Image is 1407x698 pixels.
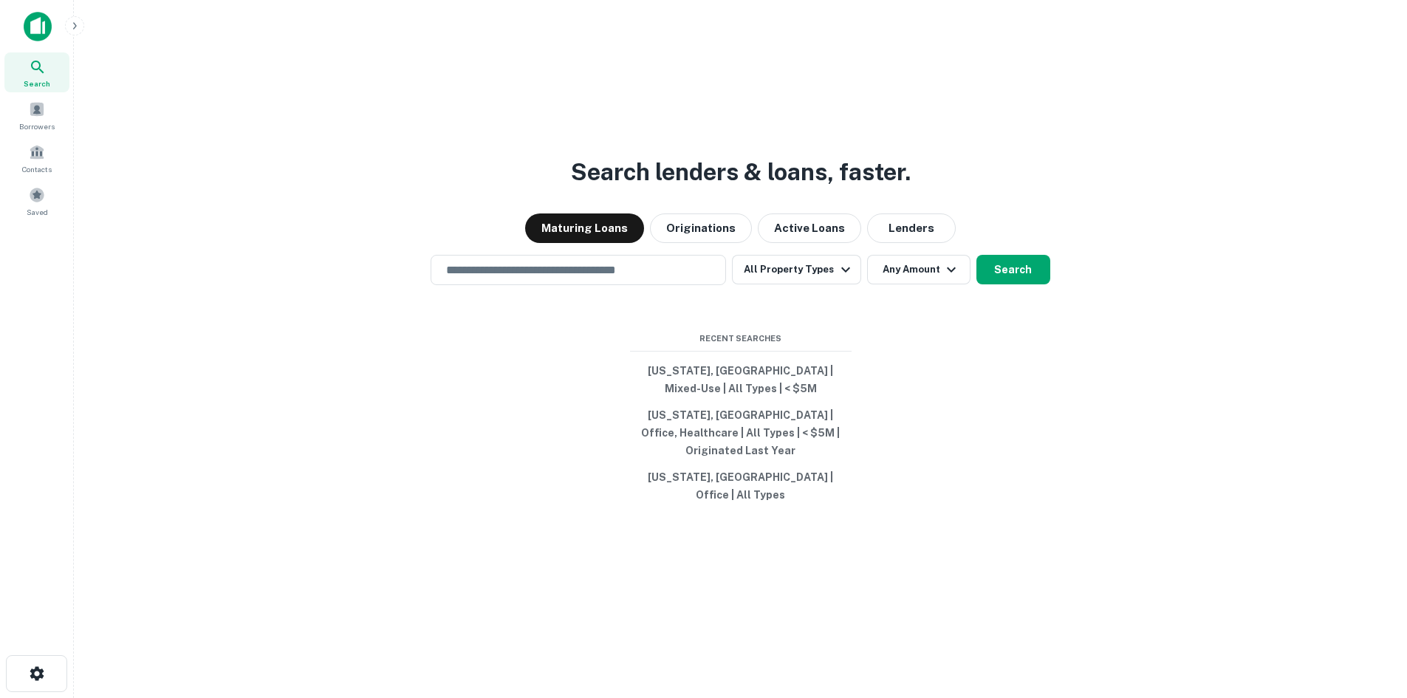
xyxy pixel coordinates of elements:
span: Recent Searches [630,332,852,345]
button: All Property Types [732,255,860,284]
a: Contacts [4,138,69,178]
button: Any Amount [867,255,970,284]
span: Borrowers [19,120,55,132]
button: Maturing Loans [525,213,644,243]
button: Originations [650,213,752,243]
button: [US_STATE], [GEOGRAPHIC_DATA] | Office | All Types [630,464,852,508]
span: Contacts [22,163,52,175]
h3: Search lenders & loans, faster. [571,154,911,190]
span: Search [24,78,50,89]
button: [US_STATE], [GEOGRAPHIC_DATA] | Mixed-Use | All Types | < $5M [630,357,852,402]
button: [US_STATE], [GEOGRAPHIC_DATA] | Office, Healthcare | All Types | < $5M | Originated Last Year [630,402,852,464]
button: Active Loans [758,213,861,243]
button: Lenders [867,213,956,243]
span: Saved [27,206,48,218]
img: capitalize-icon.png [24,12,52,41]
a: Borrowers [4,95,69,135]
iframe: Chat Widget [1333,580,1407,651]
a: Search [4,52,69,92]
button: Search [976,255,1050,284]
a: Saved [4,181,69,221]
